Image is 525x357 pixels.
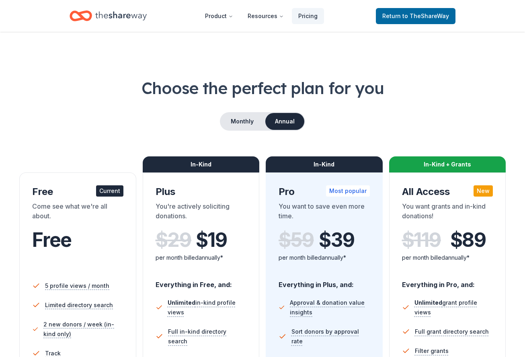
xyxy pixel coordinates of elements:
span: Return [382,11,449,21]
div: Pro [279,185,370,198]
div: Everything in Free, and: [156,273,247,290]
span: 5 profile views / month [45,281,109,291]
span: in-kind profile views [168,299,236,316]
div: Everything in Plus, and: [279,273,370,290]
div: You want grants and in-kind donations! [402,201,493,224]
div: You want to save even more time. [279,201,370,224]
span: Approval & donation value insights [290,298,369,317]
a: Pricing [292,8,324,24]
div: All Access [402,185,493,198]
nav: Main [199,6,324,25]
span: Free [32,228,72,252]
span: $ 89 [450,229,486,251]
div: Come see what we're all about. [32,201,123,224]
div: Everything in Pro, and: [402,273,493,290]
div: In-Kind [143,156,260,172]
span: Sort donors by approval rate [291,327,370,346]
span: Limited directory search [45,300,113,310]
span: $ 39 [319,229,354,251]
div: Free [32,185,123,198]
div: per month billed annually* [402,253,493,263]
button: Product [199,8,240,24]
div: Most popular [326,185,370,197]
span: Full grant directory search [415,327,489,336]
a: Returnto TheShareWay [376,8,455,24]
div: In-Kind [266,156,383,172]
a: Home [70,6,147,25]
div: Current [96,185,123,197]
span: Unlimited [168,299,195,306]
span: $ 19 [196,229,227,251]
span: to TheShareWay [402,12,449,19]
div: per month billed annually* [156,253,247,263]
span: Unlimited [414,299,442,306]
button: Resources [241,8,290,24]
button: Annual [265,113,304,130]
h1: Choose the perfect plan for you [19,77,506,99]
div: New [474,185,493,197]
span: Filter grants [415,346,449,356]
span: grant profile views [414,299,477,316]
button: Monthly [221,113,264,130]
div: In-Kind + Grants [389,156,506,172]
span: Full in-kind directory search [168,327,246,346]
span: 2 new donors / week (in-kind only) [43,320,123,339]
div: per month billed annually* [279,253,370,263]
div: Plus [156,185,247,198]
div: You're actively soliciting donations. [156,201,247,224]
